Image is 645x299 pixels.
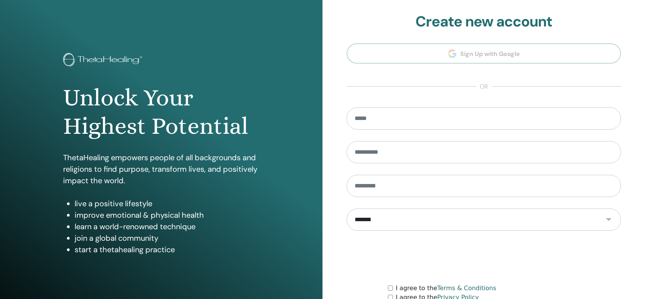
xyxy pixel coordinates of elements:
[437,284,496,292] a: Terms & Conditions
[63,84,259,141] h1: Unlock Your Highest Potential
[75,221,259,232] li: learn a world-renowned technique
[75,232,259,244] li: join a global community
[75,198,259,209] li: live a positive lifestyle
[426,242,542,272] iframe: reCAPTCHA
[63,152,259,186] p: ThetaHealing empowers people of all backgrounds and religions to find purpose, transform lives, a...
[476,82,492,91] span: or
[75,209,259,221] li: improve emotional & physical health
[396,284,497,293] label: I agree to the
[75,244,259,255] li: start a thetahealing practice
[347,13,621,31] h2: Create new account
